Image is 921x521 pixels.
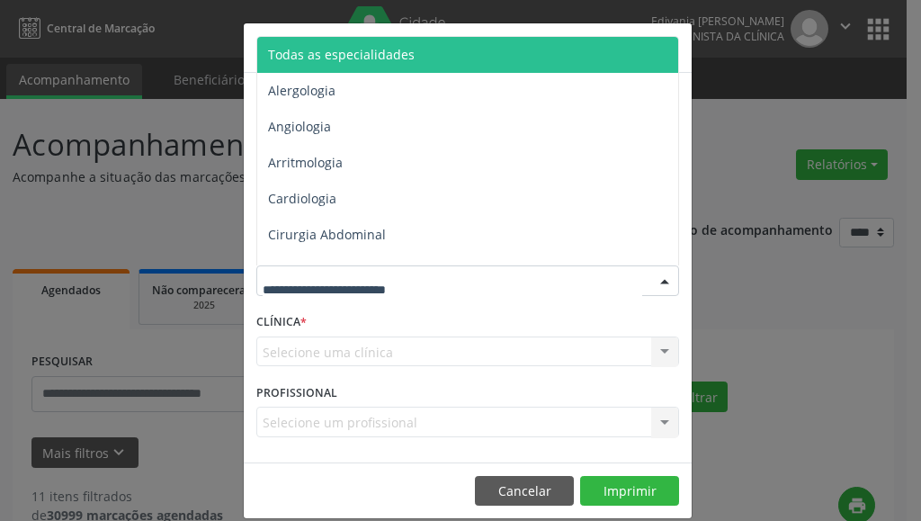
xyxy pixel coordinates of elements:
span: Cirurgia Bariatrica [268,262,379,279]
label: CLÍNICA [256,309,307,337]
span: Cirurgia Abdominal [268,226,386,243]
button: Close [656,23,692,67]
h5: Relatório de agendamentos [256,36,462,59]
span: Angiologia [268,118,331,135]
label: PROFISSIONAL [256,379,337,407]
button: Imprimir [580,476,679,507]
span: Alergologia [268,82,335,99]
button: Cancelar [475,476,574,507]
span: Cardiologia [268,190,336,207]
span: Arritmologia [268,154,343,171]
span: Todas as especialidades [268,46,415,63]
